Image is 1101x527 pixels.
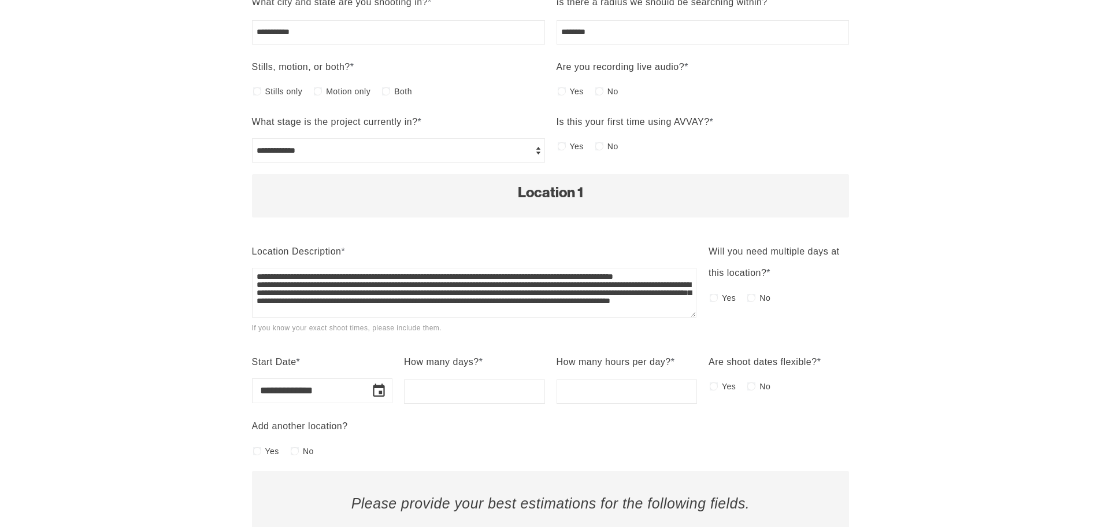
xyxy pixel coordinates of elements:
span: Start Date [252,357,296,367]
span: No [607,83,618,99]
span: Are you recording live audio? [557,62,685,72]
span: Yes [570,83,584,99]
input: No [595,142,603,150]
span: Stills only [265,83,303,99]
span: Will you need multiple days at this location? [709,246,840,278]
span: Yes [722,290,736,306]
span: How many days? [404,357,479,367]
button: Choose date [366,378,391,403]
input: Is there a radius we should be searching within? [557,20,850,45]
input: No [291,447,299,455]
input: What city and state are you shooting in?* [252,20,545,45]
input: Yes [558,142,566,150]
span: Motion only [326,83,370,99]
em: Please provide your best estimations for the following fields. [351,496,750,511]
input: Yes [710,382,718,390]
span: Are shoot dates flexible? [709,357,817,367]
span: Yes [722,378,736,395]
span: Add another location? [252,421,348,431]
input: Yes [710,294,718,302]
span: Both [394,83,412,99]
span: How many hours per day? [557,357,671,367]
span: If you know your exact shoot times, please include them. [252,324,442,332]
span: No [303,443,314,459]
span: No [607,138,618,154]
span: Yes [570,138,584,154]
span: No [759,378,770,395]
input: How many hours per day?* [557,379,697,404]
textarea: Location Description*If you know your exact shoot times, please include them. [252,268,697,318]
span: Is this your first time using AVVAY? [557,117,710,127]
span: Location Description [252,246,342,256]
input: Both [382,87,390,95]
span: What stage is the project currently in? [252,117,418,127]
input: No [595,87,603,95]
span: Stills, motion, or both? [252,62,350,72]
input: Yes [558,87,566,95]
input: Stills only [253,87,261,95]
input: No [747,382,755,390]
input: How many days?* [404,379,544,404]
input: Motion only [314,87,322,95]
h2: Location 1 [264,186,838,200]
input: No [747,294,755,302]
span: No [759,290,770,306]
input: Yes [253,447,261,455]
span: Yes [265,443,279,459]
select: What stage is the project currently in?* [252,138,545,163]
input: Date field for Start Date [252,378,362,403]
